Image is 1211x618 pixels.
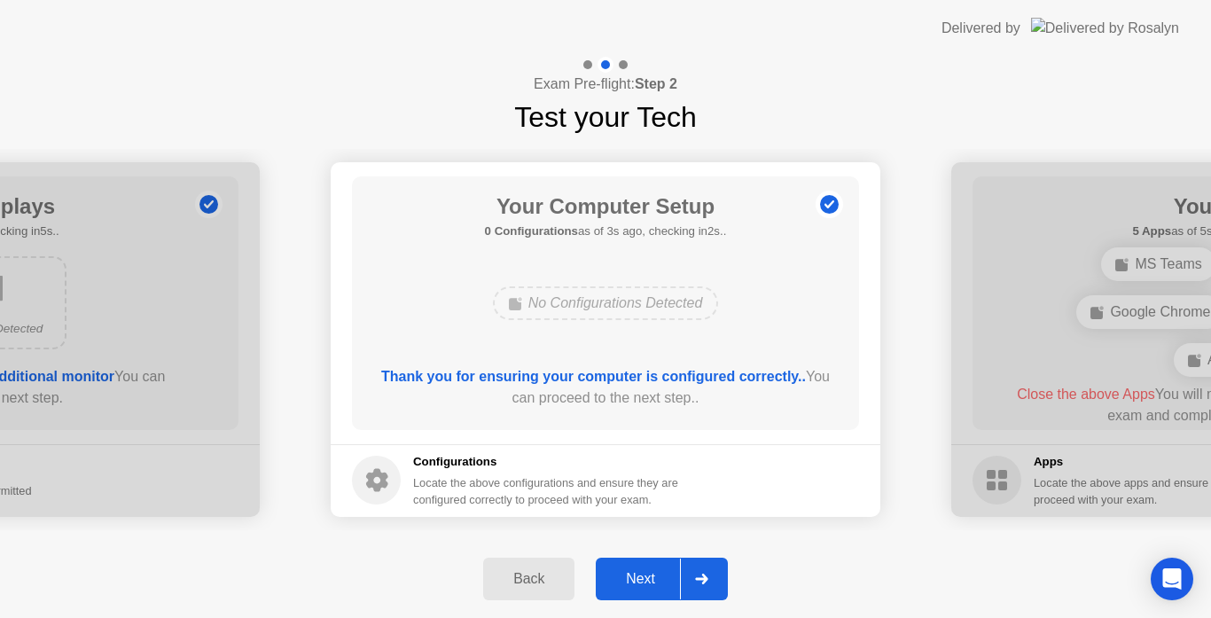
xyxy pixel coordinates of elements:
button: Back [483,558,574,600]
div: No Configurations Detected [493,286,719,320]
div: Delivered by [941,18,1020,39]
b: Thank you for ensuring your computer is configured correctly.. [381,369,806,384]
div: Back [488,571,569,587]
h4: Exam Pre-flight: [534,74,677,95]
h1: Test your Tech [514,96,697,138]
h5: as of 3s ago, checking in2s.. [485,223,727,240]
div: Locate the above configurations and ensure they are configured correctly to proceed with your exam. [413,474,682,508]
h5: Configurations [413,453,682,471]
b: 0 Configurations [485,224,578,238]
div: Open Intercom Messenger [1151,558,1193,600]
button: Next [596,558,728,600]
b: Step 2 [635,76,677,91]
div: You can proceed to the next step.. [378,366,834,409]
div: Next [601,571,680,587]
img: Delivered by Rosalyn [1031,18,1179,38]
h1: Your Computer Setup [485,191,727,223]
